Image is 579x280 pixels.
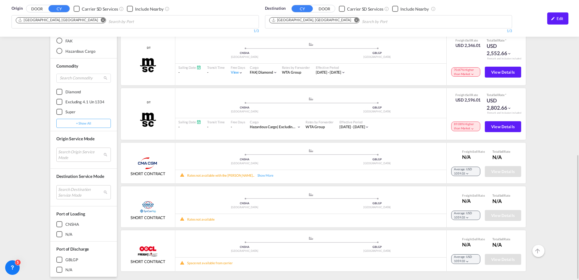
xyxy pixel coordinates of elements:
div: USD 2,596.01 [455,97,481,103]
md-icon: icon-chevron-down [465,172,469,176]
md-icon: icon-chevron-down [297,125,301,129]
div: Freight Rate [455,93,481,97]
div: Freight Rate [462,237,486,241]
div: 70.87% Higher than Market [451,67,480,77]
span: Sell [494,38,498,42]
div: - [231,125,232,130]
div: Free Days [231,120,245,124]
span: [DATE] - [DATE] [339,125,365,129]
div: SHORT CONTRACT [131,259,166,264]
div: WTA Group [282,70,310,75]
div: WTA Group [306,125,333,130]
div: [GEOGRAPHIC_DATA] [311,110,444,114]
button: CY [48,5,70,12]
div: super [65,109,75,114]
div: CNSHA [178,158,311,162]
md-checkbox: CNSHA [56,221,111,227]
span: View Details [491,70,515,75]
div: Average: USD 1059.03 [451,254,480,264]
div: excluding 4.1 un 1334 [250,125,297,130]
div: Cargo [250,65,277,70]
div: Freight Rate [462,149,486,154]
div: - [178,125,201,130]
div: Transit Time [207,65,225,70]
div: Carrier SD Services [82,6,118,12]
button: View Details [485,166,521,177]
div: - [207,125,225,130]
span: Sell [494,93,498,97]
img: MSC [139,112,157,127]
div: diamond [250,70,273,75]
md-checkbox: Checkbox No Ink [392,5,429,12]
span: Sell [473,194,478,197]
div: GBLGP [311,245,444,249]
div: - [207,70,225,75]
md-icon: Schedules Available [197,65,201,70]
span: DT [145,101,151,105]
md-icon: icon-alert [180,217,187,222]
div: SHORT CONTRACT [131,215,166,220]
div: USD 2,346.01 [455,42,481,48]
div: 89.08% Higher than Market [451,122,480,131]
div: Space not available from carrier [187,261,233,265]
md-icon: assets/icons/custom/ship-fill.svg [307,43,315,46]
div: 29 Sep 2025 - 14 Oct 2025 [339,125,365,130]
span: View Details [491,213,515,218]
md-icon: icon-pencil [551,16,555,21]
md-checkbox: Checkbox No Ink [127,5,164,12]
md-checkbox: N/A [56,231,111,237]
div: icon-pencilEdit [547,12,568,25]
button: CY [292,5,313,12]
button: Remove [97,18,106,24]
span: [DATE] - [DATE] [316,70,342,75]
span: Origin [12,5,22,12]
span: Origin Service Mode [56,136,94,141]
div: Freight Rate [455,38,481,42]
div: Show More [254,173,282,178]
span: Subject to Remarks [505,93,506,97]
div: CNSHA [178,202,311,205]
div: excluding 4.1 un 1334 [65,99,104,104]
md-icon: icon-alert [180,173,187,178]
div: London Gateway Port, GBLGP [271,18,351,23]
div: Carrier SD Services [347,6,383,12]
div: USD 2,802.66 [487,97,517,112]
div: CNSHA [178,106,311,110]
div: N/A [492,198,510,205]
div: Shanghai, CNSHA [18,18,98,23]
div: 29 Sep 2025 - 14 Oct 2025 [316,70,342,75]
md-icon: Schedules Available [197,120,201,124]
md-icon: Unchecked: Ignores neighbouring ports when fetching rates.Checked : Includes neighbouring ports w... [165,6,170,11]
img: MSC [139,58,157,73]
div: [GEOGRAPHIC_DATA] [178,162,311,165]
div: Free Days [231,65,245,70]
div: Contract / Rate Agreement / Tariff / Spot Pricing Reference Number: DT [145,101,151,105]
button: View Details [485,254,521,265]
div: Freight Rate [462,193,486,198]
div: GBLGP [311,202,444,205]
div: N/A [462,198,486,204]
md-icon: icon-chevron-down [273,70,277,75]
md-icon: assets/icons/custom/ship-fill.svg [307,193,315,196]
span: Destination Service Mode [56,173,104,178]
div: Sailing Date [178,120,201,124]
div: N/A [462,154,486,160]
div: Press delete to remove this chip. [271,18,352,23]
button: DOOR [26,5,48,12]
span: | [277,125,278,129]
div: Effective Period [316,65,346,70]
div: Sailing Date [178,65,201,70]
md-checkbox: N/A [56,267,111,273]
md-icon: assets/icons/custom/ship-fill.svg [307,149,315,152]
span: Port of Loading [56,211,85,216]
md-icon: assets/icons/custom/ship-fill.svg [307,97,315,100]
div: Cargo [250,120,301,124]
span: Sell [466,38,471,42]
div: Total Rate [487,93,517,97]
span: View Details [491,257,515,262]
div: N/A [492,241,510,248]
div: Average: USD 1059.03 [451,211,480,220]
span: WTA Group [306,125,325,129]
span: Subject to Remarks [505,38,506,42]
md-icon: icon-arrow-up [534,247,541,255]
